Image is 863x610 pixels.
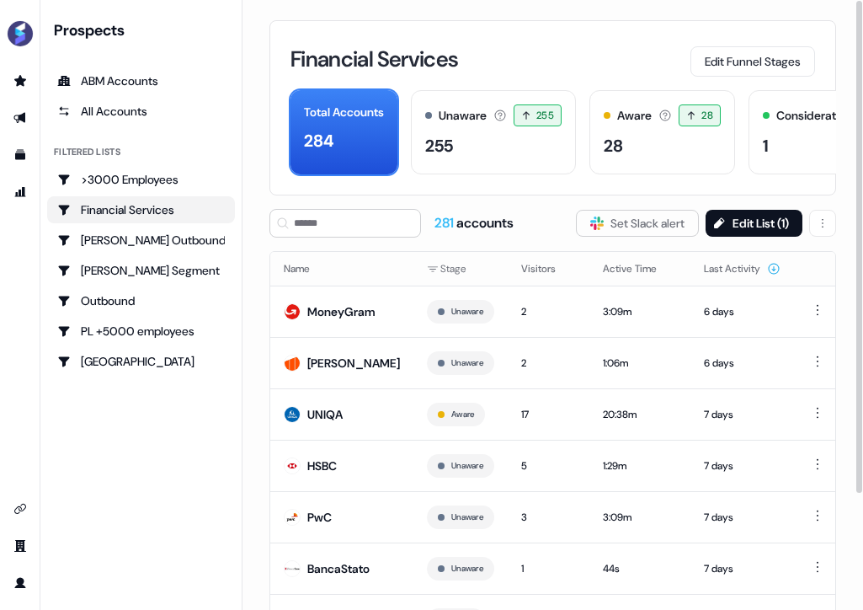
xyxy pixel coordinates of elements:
[603,254,677,284] button: Active Time
[439,107,487,125] div: Unaware
[451,407,474,422] button: Aware
[307,355,400,372] div: [PERSON_NAME]
[57,353,225,370] div: [GEOGRAPHIC_DATA]
[47,318,235,345] a: Go to PL +5000 employees
[763,133,769,158] div: 1
[704,355,780,372] div: 6 days
[47,257,235,284] a: Go to Kasper's Segment
[617,107,652,125] div: Aware
[451,304,483,319] button: Unaware
[7,179,34,206] a: Go to attribution
[603,406,677,423] div: 20:38m
[603,560,677,577] div: 44s
[603,457,677,474] div: 1:29m
[47,166,235,193] a: Go to >3000 Employees
[704,457,780,474] div: 7 days
[604,133,623,158] div: 28
[7,67,34,94] a: Go to prospects
[425,133,453,158] div: 255
[57,262,225,279] div: [PERSON_NAME] Segment
[54,145,120,159] div: Filtered lists
[7,495,34,522] a: Go to integrations
[57,323,225,340] div: PL +5000 employees
[704,254,780,284] button: Last Activity
[304,128,334,153] div: 284
[307,303,376,320] div: MoneyGram
[521,457,576,474] div: 5
[307,560,370,577] div: BancaStato
[54,20,235,40] div: Prospects
[521,560,576,577] div: 1
[47,67,235,94] a: ABM Accounts
[7,570,34,597] a: Go to profile
[603,509,677,526] div: 3:09m
[57,292,225,309] div: Outbound
[521,303,576,320] div: 2
[451,356,483,371] button: Unaware
[307,509,332,526] div: PwC
[57,201,225,218] div: Financial Services
[427,260,494,277] div: Stage
[536,107,554,124] span: 255
[47,98,235,125] a: All accounts
[451,561,483,576] button: Unaware
[603,355,677,372] div: 1:06m
[304,104,384,121] div: Total Accounts
[307,406,343,423] div: UNIQA
[47,348,235,375] a: Go to Poland
[576,210,699,237] button: Set Slack alert
[434,214,456,232] span: 281
[603,303,677,320] div: 3:09m
[57,232,225,249] div: [PERSON_NAME] Outbound
[57,72,225,89] div: ABM Accounts
[690,46,815,77] button: Edit Funnel Stages
[7,104,34,131] a: Go to outbound experience
[7,142,34,169] a: Go to templates
[7,532,34,559] a: Go to team
[451,510,483,525] button: Unaware
[434,214,514,233] div: accounts
[270,252,413,286] th: Name
[706,210,802,237] button: Edit List (1)
[47,196,235,223] a: Go to Financial Services
[57,171,225,188] div: >3000 Employees
[521,509,576,526] div: 3
[704,406,780,423] div: 7 days
[47,227,235,254] a: Go to Kasper's Outbound
[47,287,235,314] a: Go to Outbound
[521,355,576,372] div: 2
[704,303,780,320] div: 6 days
[307,457,337,474] div: HSBC
[57,103,225,120] div: All Accounts
[451,458,483,474] button: Unaware
[701,107,713,124] span: 28
[704,509,780,526] div: 7 days
[776,107,852,125] div: Consideration
[290,48,458,70] h3: Financial Services
[521,406,576,423] div: 17
[704,560,780,577] div: 7 days
[521,254,576,284] button: Visitors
